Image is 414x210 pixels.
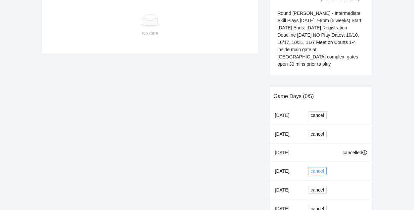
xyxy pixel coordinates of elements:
[270,144,303,162] td: [DATE]
[278,10,364,68] div: Round [PERSON_NAME] - Intermediate Skill Plays [DATE] 7-9pm (5 weeks) Start [DATE] Ends: [DATE] R...
[308,167,327,175] button: cancel
[311,186,324,193] span: cancel
[308,186,327,194] button: cancel
[311,112,324,119] span: cancel
[270,106,303,125] td: [DATE]
[343,150,362,155] span: cancelled
[311,130,324,138] span: cancel
[270,125,303,144] td: [DATE]
[308,111,327,119] button: cancel
[270,162,303,181] td: [DATE]
[274,87,368,106] div: Game Days (0/5)
[311,167,324,175] span: cancel
[362,150,367,155] span: info-circle
[308,130,327,138] button: cancel
[270,181,303,199] td: [DATE]
[48,30,253,37] div: No data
